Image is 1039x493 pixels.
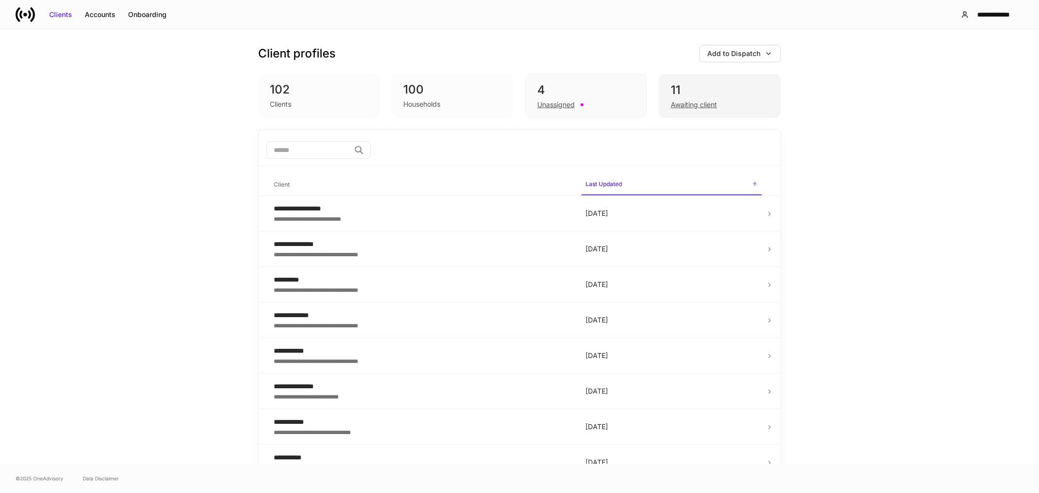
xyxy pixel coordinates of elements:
p: [DATE] [586,422,758,432]
span: © 2025 OneAdvisory [16,474,63,482]
button: Onboarding [122,7,173,22]
div: 102 [270,82,369,97]
p: [DATE] [586,209,758,218]
div: 4 [537,82,635,98]
div: 100 [403,82,502,97]
div: 11 [671,82,768,98]
div: Clients [270,99,292,109]
p: [DATE] [586,244,758,254]
div: Clients [49,10,72,19]
div: Unassigned [537,100,575,110]
button: Accounts [78,7,122,22]
p: [DATE] [586,280,758,289]
h6: Last Updated [586,179,622,189]
p: [DATE] [586,457,758,467]
h3: Client profiles [259,46,336,61]
div: 4Unassigned [525,74,647,118]
p: [DATE] [586,351,758,360]
button: Add to Dispatch [699,45,781,62]
button: Clients [43,7,78,22]
div: Awaiting client [671,100,717,110]
div: Households [403,99,440,109]
span: Last Updated [582,174,762,195]
div: Accounts [85,10,115,19]
p: [DATE] [586,386,758,396]
div: Add to Dispatch [708,49,761,58]
h6: Client [274,180,290,189]
p: [DATE] [586,315,758,325]
div: 11Awaiting client [659,74,780,118]
span: Client [270,175,574,195]
div: Onboarding [128,10,167,19]
a: Data Disclaimer [83,474,119,482]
